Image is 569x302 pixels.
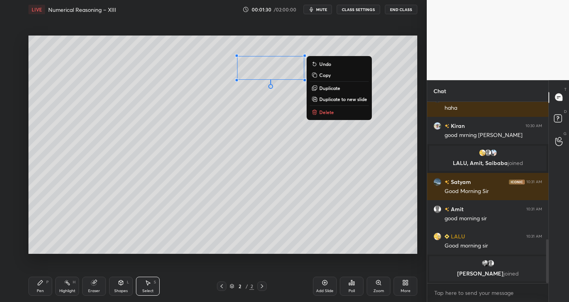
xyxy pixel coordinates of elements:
img: 6b30afe976244b60a569e1544d3bcdfd.jpg [433,232,441,240]
button: Undo [310,59,369,69]
p: Copy [319,72,331,78]
div: grid [427,102,548,283]
div: 2 [236,284,244,289]
div: haha [445,104,542,112]
button: Duplicate [310,83,369,93]
h6: LALU [449,232,465,240]
div: / [245,284,248,289]
div: good morning sir [445,215,542,223]
p: Delete [319,109,334,115]
div: Highlight [59,289,75,293]
div: 10:31 AM [526,206,542,211]
p: Duplicate to new slide [319,96,367,102]
div: P [46,280,49,284]
div: good mrning [PERSON_NAME] [445,131,542,139]
img: no-rating-badge.077c3623.svg [445,124,449,128]
p: Duplicate [319,85,340,91]
img: b04e346670074ac0831d2595b757635c.jpg [481,259,489,267]
button: mute [303,5,332,14]
div: Zoom [373,289,384,293]
img: 55e7e04c93ad40f4839e1eafdd3e7dbd.jpg [490,149,497,157]
img: iconic-dark.1390631f.png [509,179,525,184]
div: Eraser [88,289,100,293]
button: Delete [310,107,369,117]
h4: Numerical Reasoning – XIII [48,6,116,13]
span: mute [316,7,327,12]
div: S [154,280,156,284]
p: LALU, Amit, Saibaba [434,160,542,166]
div: Good Morning Sir [445,188,542,195]
div: Select [142,289,154,293]
div: 10:30 AM [526,123,542,128]
img: Learner_Badge_beginner_1_8b307cf2a0.svg [445,234,449,239]
img: default.png [487,259,495,267]
img: 3 [433,122,441,129]
p: [PERSON_NAME] [434,270,542,277]
img: 5c2d58449b974751bf80125151af6db9.jpg [433,178,441,186]
p: Undo [319,61,331,67]
button: CLASS SETTINGS [337,5,380,14]
h6: Satyam [449,178,471,186]
div: L [127,280,129,284]
img: default.png [433,205,441,213]
button: Duplicate to new slide [310,94,369,104]
div: 10:31 AM [526,234,542,238]
span: joined [508,159,523,167]
img: default.png [484,149,492,157]
img: no-rating-badge.077c3623.svg [445,207,449,212]
div: Shapes [114,289,128,293]
p: G [563,131,567,137]
button: Copy [310,70,369,80]
div: 10:31 AM [526,179,542,184]
div: 2 [249,283,254,290]
div: Poll [349,289,355,293]
div: More [401,289,411,293]
img: no-rating-badge.077c3623.svg [445,180,449,184]
h6: Amit [449,205,463,213]
p: D [564,109,567,114]
div: Add Slide [316,289,333,293]
div: LIVE [28,5,45,14]
p: T [564,86,567,92]
span: joined [503,270,519,277]
div: H [73,280,75,284]
button: End Class [385,5,417,14]
img: 6b30afe976244b60a569e1544d3bcdfd.jpg [479,149,486,157]
h6: Kiran [449,122,465,130]
p: Chat [427,81,452,101]
div: Pen [37,289,44,293]
div: Good morning sir [445,242,542,250]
